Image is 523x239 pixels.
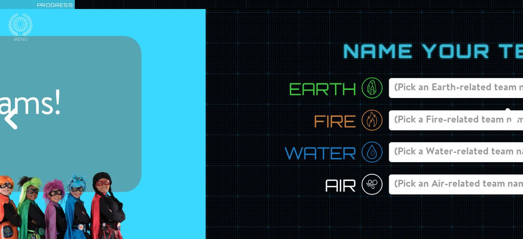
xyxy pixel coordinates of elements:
[13,36,28,43] span: Menu
[8,13,33,43] a: Menu
[284,143,356,163] span: Water
[325,175,356,196] span: Air
[314,111,356,132] span: Fire
[289,78,356,99] span: Earth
